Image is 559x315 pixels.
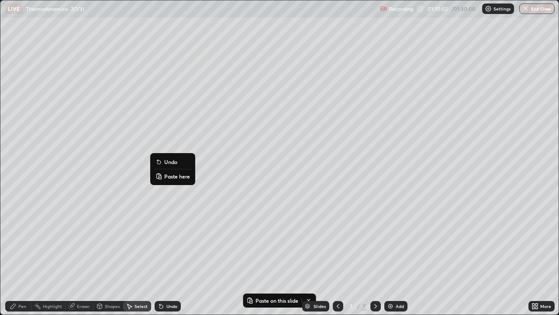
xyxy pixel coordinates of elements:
[154,171,192,182] button: Paste here
[43,304,62,308] div: Highlight
[314,304,326,308] div: Slides
[77,304,90,308] div: Eraser
[154,157,192,167] button: Undo
[522,5,529,12] img: end-class-cross
[347,304,355,309] div: 7
[255,297,298,304] p: Paste on this slide
[105,304,120,308] div: Shapes
[357,304,360,309] div: /
[135,304,148,308] div: Select
[18,304,26,308] div: Pen
[166,304,177,308] div: Undo
[519,3,555,14] button: End Class
[389,6,413,12] p: Recording
[362,302,367,310] div: 7
[485,5,492,12] img: class-settings-icons
[26,5,84,12] p: Thermodynamics- 2(1/3)
[380,5,387,12] img: recording.375f2c34.svg
[245,295,300,306] button: Paste on this slide
[540,304,551,308] div: More
[164,173,190,180] p: Paste here
[387,303,394,310] img: add-slide-button
[8,5,20,12] p: LIVE
[396,304,404,308] div: Add
[493,7,511,11] p: Settings
[164,158,177,165] p: Undo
